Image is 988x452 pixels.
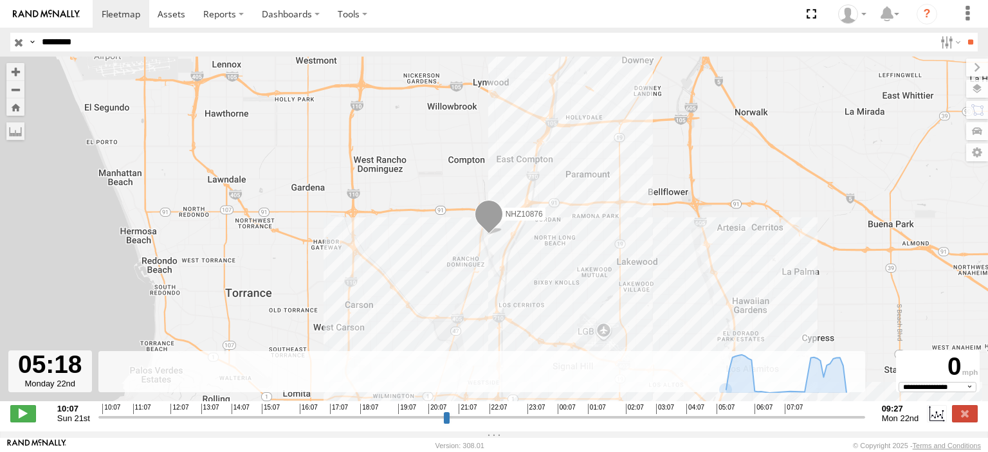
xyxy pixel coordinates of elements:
[785,404,803,414] span: 07:07
[626,404,644,414] span: 02:07
[201,404,219,414] span: 13:07
[27,33,37,51] label: Search Query
[133,404,151,414] span: 11:07
[935,33,963,51] label: Search Filter Options
[686,404,704,414] span: 04:07
[952,405,978,422] label: Close
[428,404,446,414] span: 20:07
[834,5,871,24] div: Zulema McIntosch
[170,404,188,414] span: 12:07
[527,404,545,414] span: 23:07
[853,442,981,449] div: © Copyright 2025 -
[360,404,378,414] span: 18:07
[588,404,606,414] span: 01:07
[232,404,250,414] span: 14:07
[6,80,24,98] button: Zoom out
[882,413,919,423] span: Mon 22nd Sep 2025
[966,143,988,161] label: Map Settings
[656,404,674,414] span: 03:07
[6,98,24,116] button: Zoom Home
[898,352,978,382] div: 0
[398,404,416,414] span: 19:07
[7,439,66,452] a: Visit our Website
[917,4,937,24] i: ?
[330,404,348,414] span: 17:07
[717,404,735,414] span: 05:07
[6,63,24,80] button: Zoom in
[558,404,576,414] span: 00:07
[300,404,318,414] span: 16:07
[913,442,981,449] a: Terms and Conditions
[435,442,484,449] div: Version: 308.01
[10,405,36,422] label: Play/Stop
[262,404,280,414] span: 15:07
[57,404,90,413] strong: 10:07
[57,413,90,423] span: Sun 21st Sep 2025
[882,404,919,413] strong: 09:27
[13,10,80,19] img: rand-logo.svg
[755,404,773,414] span: 06:07
[102,404,120,414] span: 10:07
[506,210,543,219] span: NHZ10876
[489,404,508,414] span: 22:07
[6,122,24,140] label: Measure
[459,404,477,414] span: 21:07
